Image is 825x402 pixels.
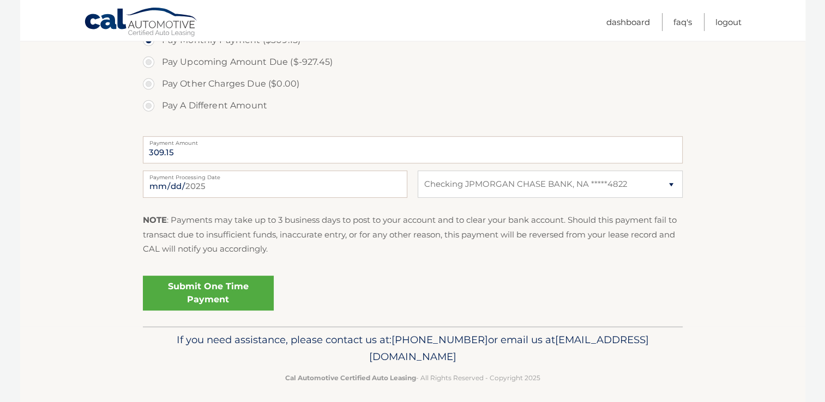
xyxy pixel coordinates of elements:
label: Payment Processing Date [143,170,407,179]
p: : Payments may take up to 3 business days to post to your account and to clear your bank account.... [143,213,683,256]
input: Payment Amount [143,136,683,163]
label: Pay A Different Amount [143,95,683,117]
a: Cal Automotive [84,7,198,39]
a: FAQ's [673,13,692,31]
span: [PHONE_NUMBER] [392,333,488,346]
label: Payment Amount [143,136,683,145]
strong: NOTE [143,215,167,225]
a: Submit One Time Payment [143,276,274,310]
a: Logout [715,13,742,31]
strong: Cal Automotive Certified Auto Leasing [285,374,416,382]
a: Dashboard [606,13,650,31]
p: If you need assistance, please contact us at: or email us at [150,331,676,366]
p: - All Rights Reserved - Copyright 2025 [150,372,676,383]
label: Pay Other Charges Due ($0.00) [143,73,683,95]
label: Pay Upcoming Amount Due ($-927.45) [143,51,683,73]
input: Payment Date [143,170,407,198]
